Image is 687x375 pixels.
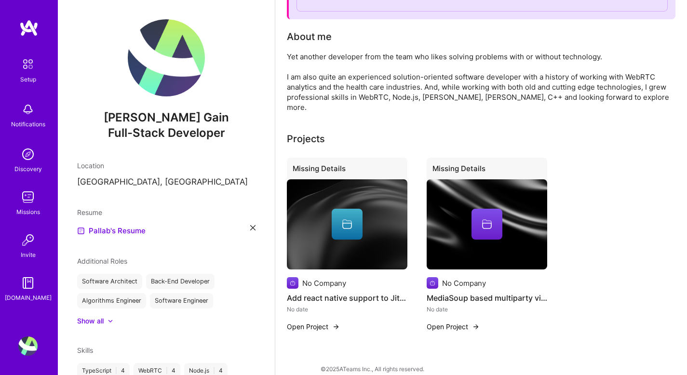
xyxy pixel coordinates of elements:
img: discovery [18,145,38,164]
img: teamwork [18,187,38,207]
div: Setup [20,74,36,84]
img: arrow-right [472,323,480,331]
img: setup [18,54,38,74]
img: cover [427,179,547,270]
img: bell [18,100,38,119]
div: No Company [442,278,486,288]
div: Missions [16,207,40,217]
span: | [213,367,215,375]
div: Back-End Developer [146,274,215,289]
div: Notifications [11,119,45,129]
div: Algorithms Engineer [77,293,146,308]
img: Company logo [427,277,438,289]
a: User Avatar [16,336,40,356]
div: Location [77,161,256,171]
img: arrow-right [332,323,340,331]
div: Projects [287,132,325,146]
button: Open Project [427,321,480,332]
span: Additional Roles [77,257,127,265]
span: Skills [77,346,93,354]
span: Full-Stack Developer [108,126,225,140]
div: About me [287,29,332,44]
div: No Company [302,278,346,288]
div: Software Architect [77,274,142,289]
span: Resume [77,208,102,216]
a: Pallab's Resume [77,225,146,237]
div: Discovery [14,164,42,174]
button: Open Project [287,321,340,332]
span: | [166,367,168,375]
img: Invite [18,230,38,250]
i: icon Close [250,225,256,230]
div: No date [427,304,547,314]
span: [PERSON_NAME] Gain [77,110,256,125]
img: logo [19,19,39,37]
img: cover [287,179,407,270]
div: Invite [21,250,36,260]
img: Resume [77,227,85,235]
div: Software Engineer [150,293,213,308]
img: guide book [18,273,38,293]
img: Company logo [287,277,298,289]
img: User Avatar [18,336,38,356]
span: | [115,367,117,375]
div: Show all [77,316,104,326]
div: Missing Details [427,158,547,183]
h4: MediaSoup based multiparty video conferencing solution [427,292,547,304]
div: No date [287,304,407,314]
img: User Avatar [128,19,205,96]
p: [GEOGRAPHIC_DATA], [GEOGRAPHIC_DATA] [77,176,256,188]
div: Yet another developer from the team who likes solving problems with or without technology. I am a... [287,52,673,112]
h4: Add react native support to JitsiMeet [287,292,407,304]
div: [DOMAIN_NAME] [5,293,52,303]
div: Missing Details [287,158,407,183]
